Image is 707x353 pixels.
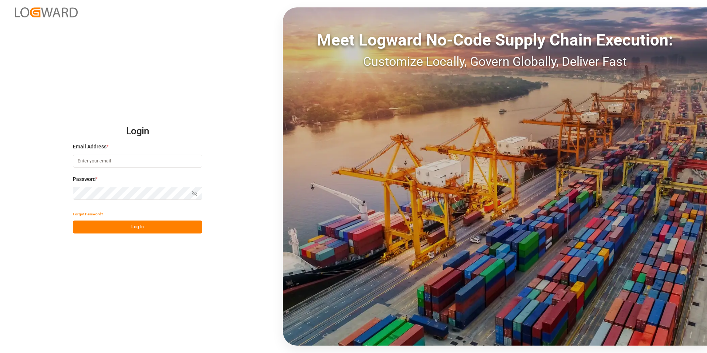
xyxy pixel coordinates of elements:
[15,7,78,17] img: Logward_new_orange.png
[73,155,202,168] input: Enter your email
[73,120,202,143] h2: Login
[73,143,106,151] span: Email Address
[283,28,707,52] div: Meet Logward No-Code Supply Chain Execution:
[73,221,202,233] button: Log In
[283,52,707,71] div: Customize Locally, Govern Globally, Deliver Fast
[73,175,96,183] span: Password
[73,208,103,221] button: Forgot Password?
